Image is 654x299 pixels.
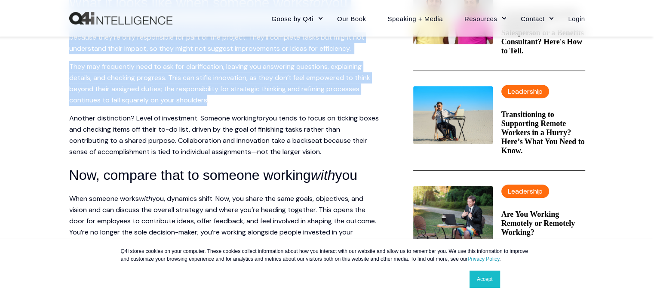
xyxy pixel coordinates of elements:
[69,12,172,25] a: Back to Home
[121,247,534,263] p: Q4i stores cookies on your computer. These cookies collect information about how you interact wit...
[470,271,500,288] a: Accept
[69,164,379,186] h3: Now, compare that to someone working you
[69,22,364,53] span: , they often miss the bigger picture behind their assignments because they’re only responsible fo...
[139,194,152,203] span: with
[311,167,335,183] i: with
[501,110,585,155] a: Transitioning to Supporting Remote Workers in a Hurry? Here’s What You Need to Know.
[69,12,172,25] img: Q4intelligence, LLC logo
[501,185,549,198] label: Leadership
[69,114,256,123] span: Another distinction? Level of investment. Someone working
[501,210,585,237] a: Are You Working Remotely or Remotely Working?
[501,85,549,98] label: Leadership
[467,256,499,262] a: Privacy Policy
[69,194,376,248] span: you, dynamics shift. Now, you share the same goals, objectives, and vision and can discuss the ov...
[69,114,379,156] span: you tends to focus on ticking boxes and checking items off their to-do list, driven by the goal o...
[69,194,139,203] span: When someone works
[256,114,265,123] span: for
[69,62,370,105] span: They may frequently need to ask for clarification, leaving you answering questions, explaining de...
